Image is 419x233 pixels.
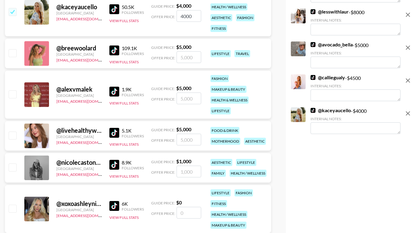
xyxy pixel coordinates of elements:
div: travel [234,50,250,57]
div: - $ 8000 [311,9,401,35]
div: Internal Notes: [311,116,401,121]
span: Guide Price: [151,4,175,9]
div: aesthetic [210,159,232,166]
div: - $ 4500 [311,74,401,101]
div: motherhood [210,138,240,145]
div: food & drink [210,127,239,134]
a: [EMAIL_ADDRESS][DOMAIN_NAME] [56,171,118,177]
div: [GEOGRAPHIC_DATA] [56,166,102,171]
span: Offer Price: [151,14,175,19]
span: Guide Price: [151,128,175,132]
img: TikTok [109,4,119,14]
input: 0 [177,207,201,219]
div: Followers [122,134,144,138]
span: Offer Price: [151,97,175,101]
button: View Full Stats [109,101,139,105]
a: @avocado_bella [311,41,353,48]
img: TikTok [311,108,315,113]
strong: $ 4,000 [176,3,191,9]
div: lifestyle [210,107,231,114]
div: fashion [234,189,253,196]
div: lifestyle [210,50,231,57]
div: health & wellness [210,97,249,104]
a: [EMAIL_ADDRESS][DOMAIN_NAME] [56,57,118,62]
div: @ alexvmalek [56,85,102,93]
div: lifestyle [236,159,256,166]
a: @lesswithlaur [311,9,349,15]
div: fitness [210,200,227,207]
div: Followers [122,10,144,15]
div: 109.1K [122,45,144,51]
div: Internal Notes: [311,84,401,88]
div: [GEOGRAPHIC_DATA] [56,52,102,57]
span: Offer Price: [151,138,175,143]
button: View Full Stats [109,60,139,64]
div: fashion [236,14,254,21]
img: TikTok [109,45,119,55]
button: remove [402,41,414,54]
button: remove [402,107,414,120]
div: 6K [122,201,144,207]
div: aesthetic [244,138,266,145]
div: - $ 5000 [311,41,401,68]
button: View Full Stats [109,142,139,147]
img: TikTok [109,201,119,211]
input: 5,000 [177,51,201,63]
strong: $ 5,000 [176,126,191,132]
span: Guide Price: [151,201,175,205]
div: - $ 4000 [311,107,401,134]
div: 5.1K [122,128,144,134]
div: Internal Notes: [311,18,401,22]
div: fashion [210,75,229,82]
div: family [210,170,226,177]
button: remove [402,9,414,21]
div: [GEOGRAPHIC_DATA] [56,11,102,15]
div: health / wellness [210,211,247,218]
div: fitness [210,25,227,32]
a: @calliegualy [311,74,345,81]
span: Offer Price: [151,211,175,216]
div: health / wellness [210,3,247,10]
img: TikTok [311,9,315,14]
div: Followers [122,93,144,97]
div: Followers [122,166,144,170]
a: [EMAIL_ADDRESS][DOMAIN_NAME] [56,212,118,218]
div: Internal Notes: [311,51,401,55]
strong: $ 5,000 [176,85,191,91]
img: TikTok [109,87,119,97]
span: Guide Price: [151,160,175,164]
div: @ livehealthywithlexi [56,127,102,134]
div: [GEOGRAPHIC_DATA] [56,134,102,139]
div: Followers [122,51,144,56]
img: TikTok [311,42,315,47]
div: [GEOGRAPHIC_DATA] [56,93,102,98]
div: health / wellness [230,170,266,177]
strong: $ 5,000 [176,44,191,50]
img: TikTok [109,128,119,138]
a: [EMAIL_ADDRESS][DOMAIN_NAME] [56,98,118,104]
input: 5,000 [177,134,201,145]
strong: $ 0 [176,199,182,205]
div: [GEOGRAPHIC_DATA] [56,207,102,212]
div: aesthetic [210,14,232,21]
a: [EMAIL_ADDRESS][DOMAIN_NAME] [56,139,118,145]
div: lifestyle [210,189,231,196]
button: View Full Stats [109,18,139,23]
button: remove [402,74,414,87]
div: @ kaceyaucello [56,3,102,11]
span: Offer Price: [151,56,175,60]
img: TikTok [311,75,315,80]
button: View Full Stats [109,215,139,220]
div: 8.9K [122,160,144,166]
div: 1.9K [122,86,144,93]
input: 1,000 [177,166,201,177]
input: 4,000 [177,10,201,22]
div: @ breewoolard [56,44,102,52]
div: @ nicolecastonguayhogan [56,159,102,166]
a: [EMAIL_ADDRESS][DOMAIN_NAME] [56,15,118,21]
div: makeup & beauty [210,222,246,229]
img: TikTok [109,160,119,170]
strong: $ 1,000 [176,158,191,164]
div: @ xoxoashleynicole [56,200,102,207]
div: Followers [122,207,144,211]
